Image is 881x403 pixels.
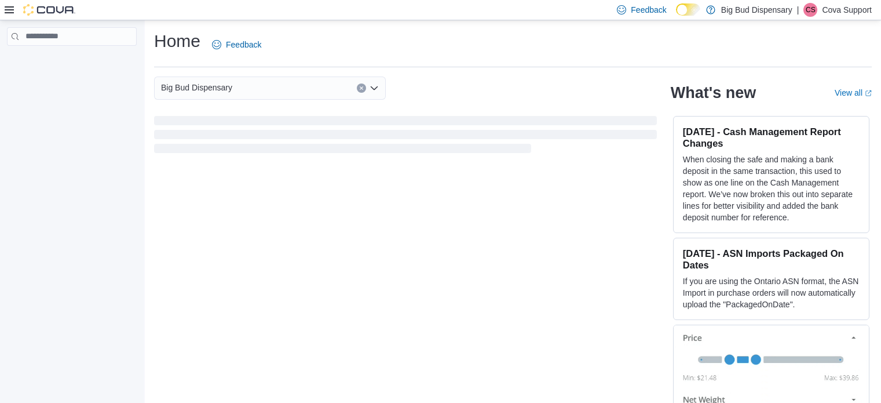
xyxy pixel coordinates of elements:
[865,90,872,97] svg: External link
[721,3,792,17] p: Big Bud Dispensary
[671,83,756,102] h2: What's new
[23,4,75,16] img: Cova
[803,3,817,17] div: Cova Support
[806,3,816,17] span: CS
[631,4,666,16] span: Feedback
[683,275,860,310] p: If you are using the Ontario ASN format, the ASN Import in purchase orders will now automatically...
[835,88,872,97] a: View allExternal link
[357,83,366,93] button: Clear input
[370,83,379,93] button: Open list of options
[154,118,657,155] span: Loading
[161,81,232,95] span: Big Bud Dispensary
[676,3,700,16] input: Dark Mode
[797,3,799,17] p: |
[226,39,261,50] span: Feedback
[683,126,860,149] h3: [DATE] - Cash Management Report Changes
[154,30,200,53] h1: Home
[207,33,266,56] a: Feedback
[7,48,137,76] nav: Complex example
[822,3,872,17] p: Cova Support
[683,248,860,271] h3: [DATE] - ASN Imports Packaged On Dates
[683,154,860,223] p: When closing the safe and making a bank deposit in the same transaction, this used to show as one...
